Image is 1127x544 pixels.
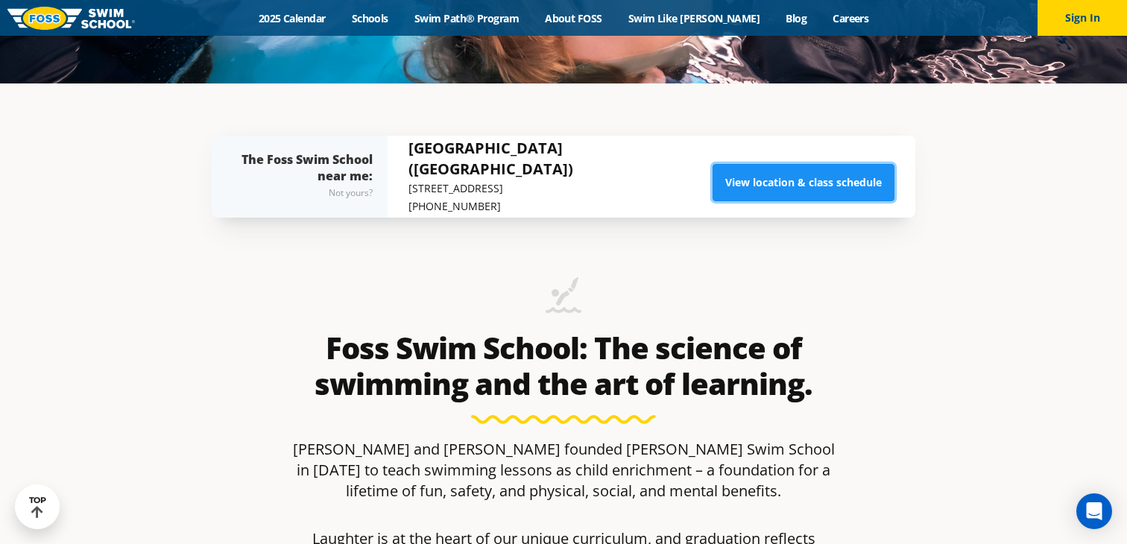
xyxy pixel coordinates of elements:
[408,138,713,180] h5: [GEOGRAPHIC_DATA] ([GEOGRAPHIC_DATA])
[286,439,841,502] p: [PERSON_NAME] and [PERSON_NAME] founded [PERSON_NAME] Swim School in [DATE] to teach swimming les...
[401,11,531,25] a: Swim Path® Program
[241,184,373,202] div: Not yours?
[773,11,820,25] a: Blog
[408,180,713,197] p: [STREET_ADDRESS]
[286,330,841,402] h2: Foss Swim School: The science of swimming and the art of learning.
[1076,493,1112,529] div: Open Intercom Messenger
[7,7,135,30] img: FOSS Swim School Logo
[615,11,773,25] a: Swim Like [PERSON_NAME]
[546,277,581,323] img: icon-swimming-diving-2.png
[713,164,894,201] a: View location & class schedule
[338,11,401,25] a: Schools
[408,197,713,215] p: [PHONE_NUMBER]
[241,151,373,202] div: The Foss Swim School near me:
[29,496,46,519] div: TOP
[245,11,338,25] a: 2025 Calendar
[532,11,616,25] a: About FOSS
[820,11,882,25] a: Careers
